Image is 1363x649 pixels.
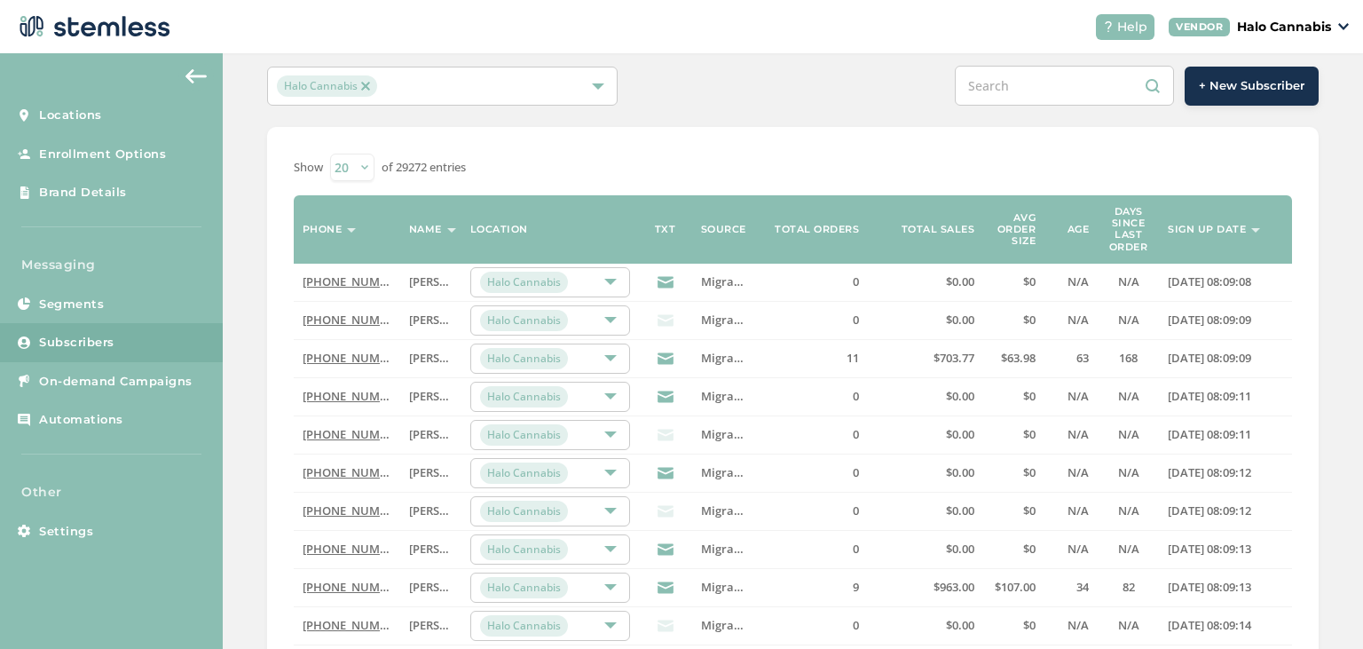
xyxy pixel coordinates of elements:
label: N/A [1107,389,1150,404]
span: N/A [1118,541,1139,557]
span: [DATE] 08:09:09 [1168,312,1251,328]
span: $0 [1023,464,1036,480]
span: Subscribers [39,334,114,352]
span: Migrated Users [701,273,785,289]
label: $0.00 [877,427,974,442]
label: (602) 339-2233 [303,274,391,289]
a: [PHONE_NUMBER] [303,541,405,557]
span: $0 [1023,503,1036,518]
label: 2023-10-17 08:09:11 [1168,389,1283,404]
span: $703.77 [934,350,974,366]
span: N/A [1118,503,1139,518]
label: Migrated Users [701,465,745,480]
span: Halo Cannabis [480,424,568,446]
span: N/A [1068,464,1089,480]
label: (480) 238-9676 [303,351,391,366]
label: DARREN BUTLER [409,351,453,366]
span: N/A [1118,312,1139,328]
label: $0.00 [877,274,974,289]
label: 2023-10-17 08:09:14 [1168,618,1283,633]
a: [PHONE_NUMBER] [303,388,405,404]
label: Total orders [775,224,859,235]
img: icon-close-accent-8a337256.svg [361,82,370,91]
label: N/A [1053,427,1089,442]
a: [PHONE_NUMBER] [303,503,405,518]
span: [PERSON_NAME] [409,617,500,633]
span: Halo Cannabis [277,75,377,97]
span: [PERSON_NAME] [409,350,500,366]
span: 63 [1076,350,1089,366]
span: Halo Cannabis [480,577,568,598]
label: 34 [1053,580,1089,595]
span: $963.00 [934,579,974,595]
button: + New Subscriber [1185,67,1319,106]
label: michael federico [409,618,453,633]
label: N/A [1107,618,1150,633]
label: (602) 377-7717 [303,427,391,442]
label: N/A [1053,503,1089,518]
label: jeremy chavey [409,389,453,404]
span: 0 [853,541,859,557]
label: Phone [303,224,343,235]
label: 9 [761,580,859,595]
span: N/A [1068,541,1089,557]
div: VENDOR [1169,18,1230,36]
label: N/A [1107,503,1150,518]
label: Days since last order [1107,206,1150,253]
img: icon-sort-1e1d7615.svg [1251,228,1260,233]
img: icon-sort-1e1d7615.svg [347,228,356,233]
span: $0 [1023,273,1036,289]
span: Migrated Users [701,464,785,480]
span: Halo Cannabis [480,463,568,484]
span: Migrated Users [701,312,785,328]
label: (480) 620-8476 [303,618,391,633]
label: N/A [1107,465,1150,480]
label: 168 [1107,351,1150,366]
label: (602) 334-6401 [303,503,391,518]
label: N/A [1053,389,1089,404]
span: Halo Cannabis [480,539,568,560]
label: $0 [992,313,1036,328]
label: maximilian decastro [409,465,453,480]
label: dalvinder dosanjh [409,503,453,518]
span: + New Subscriber [1199,77,1304,95]
label: Show [294,159,323,177]
label: 2023-10-17 08:09:13 [1168,580,1283,595]
label: $0.00 [877,542,974,557]
label: MICHELLE ESTRADA [409,542,453,557]
label: $0.00 [877,389,974,404]
span: $0 [1023,617,1036,633]
span: Migrated Users [701,426,785,442]
label: $0 [992,503,1036,518]
label: $0 [992,389,1036,404]
label: $0 [992,542,1036,557]
label: 2023-10-17 08:09:11 [1168,427,1283,442]
input: Search [955,66,1174,106]
span: [PERSON_NAME] [409,503,500,518]
span: [DATE] 08:09:11 [1168,388,1251,404]
span: N/A [1118,464,1139,480]
span: $0.00 [946,388,974,404]
span: $63.98 [1001,350,1036,366]
label: Migrated Users [701,503,745,518]
label: TXT [655,224,676,235]
span: Settings [39,523,93,541]
label: Avg order size [992,212,1036,248]
label: of 29272 entries [382,159,466,177]
span: Brand Details [39,184,127,202]
span: $0 [1023,426,1036,442]
span: [DATE] 08:09:09 [1168,350,1251,366]
span: $0.00 [946,541,974,557]
a: [PHONE_NUMBER] [303,350,405,366]
span: N/A [1118,273,1139,289]
img: icon-help-white-03924b79.svg [1103,21,1114,32]
span: Halo Cannabis [480,615,568,637]
label: 2023-10-17 08:09:12 [1168,503,1283,518]
span: $0 [1023,541,1036,557]
span: $0.00 [946,273,974,289]
label: Migrated Users [701,427,745,442]
div: Chat Widget [1274,564,1363,649]
label: 2023-10-17 08:09:09 [1168,313,1283,328]
a: [PHONE_NUMBER] [303,273,405,289]
span: [DATE] 08:09:08 [1168,273,1251,289]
